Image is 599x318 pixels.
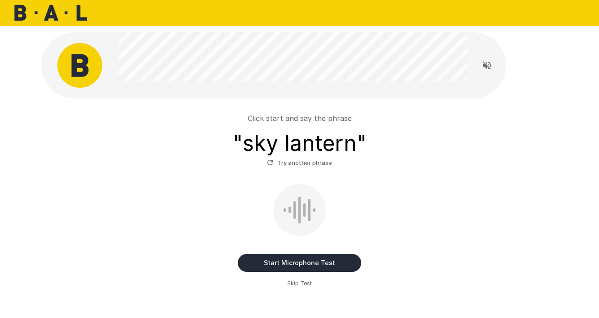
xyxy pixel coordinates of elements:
[248,113,352,124] p: Click start and say the phrase
[265,156,334,170] button: Try another phrase
[57,43,102,88] img: bal_avatar.png
[233,131,367,156] h3: " sky lantern "
[238,254,361,272] button: Start Microphone Test
[287,279,312,288] span: Skip Test
[478,56,496,74] button: Read questions aloud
